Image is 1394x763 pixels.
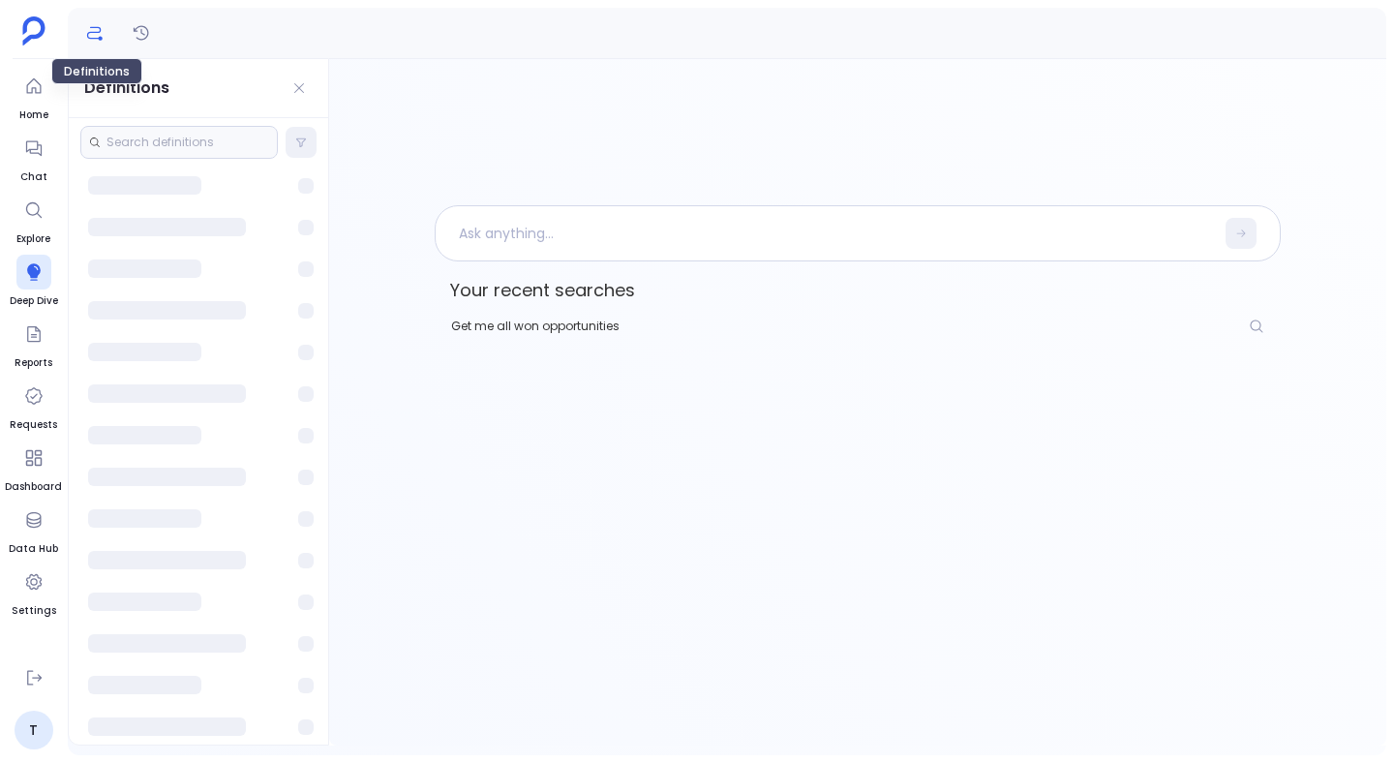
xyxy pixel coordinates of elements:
[10,379,57,433] a: Requests
[126,17,157,48] button: History
[15,355,52,371] span: Reports
[22,16,45,46] img: petavue logo
[451,319,620,334] span: Get me all won opportunities
[16,193,51,247] a: Explore
[51,58,142,84] div: Definitions
[5,479,62,495] span: Dashboard
[16,131,51,185] a: Chat
[9,503,58,557] a: Data Hub
[15,317,52,371] a: Reports
[10,293,58,309] span: Deep Dive
[10,255,58,309] a: Deep Dive
[12,565,56,619] a: Settings
[12,603,56,619] span: Settings
[16,169,51,185] span: Chat
[5,441,62,495] a: Dashboard
[16,107,51,123] span: Home
[16,69,51,123] a: Home
[435,273,1281,308] span: Your recent searches
[16,231,51,247] span: Explore
[10,417,57,433] span: Requests
[435,308,1281,345] button: Get me all won opportunities
[15,711,53,749] a: T
[79,17,110,48] button: Definitions
[9,541,58,557] span: Data Hub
